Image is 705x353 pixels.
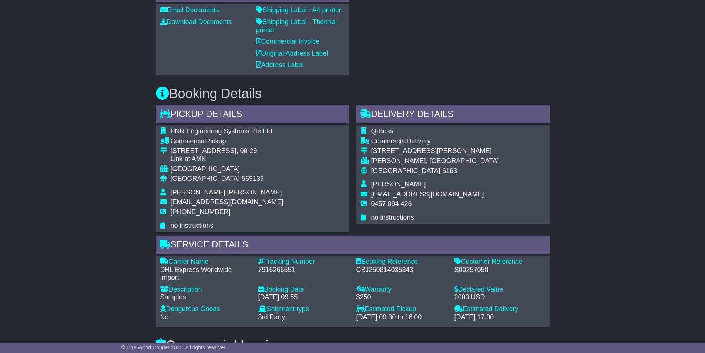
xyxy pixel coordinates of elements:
[356,105,550,125] div: Delivery Details
[258,305,349,313] div: Shipment type
[454,258,545,266] div: Customer Reference
[371,137,407,145] span: Commercial
[371,214,414,221] span: no instructions
[171,137,283,146] div: Pickup
[454,266,545,274] div: S00257058
[242,175,264,182] span: 569139
[356,286,447,294] div: Warranty
[371,167,440,174] span: [GEOGRAPHIC_DATA]
[356,266,447,274] div: CBJ250814035343
[160,305,251,313] div: Dangerous Goods
[356,258,447,266] div: Booking Reference
[356,305,447,313] div: Estimated Pickup
[160,266,251,282] div: DHL Express Worldwide Import
[356,313,447,322] div: [DATE] 09:30 to 16:00
[171,147,283,155] div: [STREET_ADDRESS], 08-29
[371,157,499,165] div: [PERSON_NAME], [GEOGRAPHIC_DATA]
[258,286,349,294] div: Booking Date
[171,127,272,135] span: PNR Engineering Systems Pte Ltd
[171,137,206,145] span: Commercial
[258,266,349,274] div: 7916266551
[454,305,545,313] div: Estimated Delivery
[160,18,232,26] a: Download Documents
[171,175,240,182] span: [GEOGRAPHIC_DATA]
[454,293,545,302] div: 2000 USD
[156,338,550,353] h3: Commercial Invoice
[371,147,499,155] div: [STREET_ADDRESS][PERSON_NAME]
[356,293,447,302] div: $250
[171,208,231,216] span: [PHONE_NUMBER]
[160,293,251,302] div: Samples
[371,190,484,198] span: [EMAIL_ADDRESS][DOMAIN_NAME]
[256,18,337,34] a: Shipping Label - Thermal printer
[454,286,545,294] div: Declared Value
[258,293,349,302] div: [DATE] 09:55
[371,180,426,188] span: [PERSON_NAME]
[160,313,169,321] span: No
[160,286,251,294] div: Description
[156,236,550,256] div: Service Details
[256,6,341,14] a: Shipping Label - A4 printer
[171,198,283,206] span: [EMAIL_ADDRESS][DOMAIN_NAME]
[258,258,349,266] div: Tracking Number
[454,313,545,322] div: [DATE] 17:00
[171,155,283,163] div: Link at AMK
[256,38,320,45] a: Commercial Invoice
[171,165,283,173] div: [GEOGRAPHIC_DATA]
[156,86,550,101] h3: Booking Details
[256,50,328,57] a: Original Address Label
[256,61,304,69] a: Address Label
[160,258,251,266] div: Carrier Name
[156,105,349,125] div: Pickup Details
[258,313,285,321] span: 3rd Party
[160,6,219,14] a: Email Documents
[371,137,499,146] div: Delivery
[371,200,412,207] span: 0457 894 426
[171,189,282,196] span: [PERSON_NAME] [PERSON_NAME]
[121,344,228,350] span: © One World Courier 2025. All rights reserved.
[371,127,393,135] span: Q-Boss
[442,167,457,174] span: 6163
[171,222,214,229] span: no instructions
